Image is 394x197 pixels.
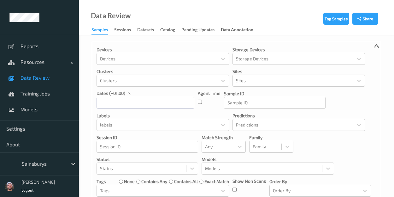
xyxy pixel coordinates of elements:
div: Pending Updates [181,27,215,34]
a: Data Annotation [221,26,260,34]
p: Sites [232,68,365,75]
p: Tags [97,178,106,185]
p: labels [97,113,229,119]
p: dates (+01:00) [97,90,125,96]
p: Match Strength [202,134,246,141]
p: Devices [97,46,229,53]
div: Data Review [91,13,131,19]
a: Catalog [160,26,181,34]
p: Sample ID [224,90,326,97]
p: Session ID [97,134,198,141]
div: Data Annotation [221,27,253,34]
p: Models [202,156,334,163]
label: exact match [204,178,229,185]
button: Tag Samples [323,13,349,25]
div: Sessions [114,27,131,34]
p: Order By [269,178,371,185]
a: Datasets [137,26,160,34]
p: Status [97,156,198,163]
p: Show Non Scans [232,178,266,184]
div: Samples [91,27,108,35]
label: contains any [141,178,167,185]
p: Family [249,134,293,141]
a: Sessions [114,26,137,34]
p: Agent Time [198,90,221,96]
div: Catalog [160,27,175,34]
p: Predictions [232,113,365,119]
button: Share [352,13,378,25]
div: Datasets [137,27,154,34]
p: Storage Devices [232,46,365,53]
label: none [124,178,135,185]
a: Samples [91,26,114,35]
p: Clusters [97,68,229,75]
label: contains all [174,178,198,185]
a: Pending Updates [181,26,221,34]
